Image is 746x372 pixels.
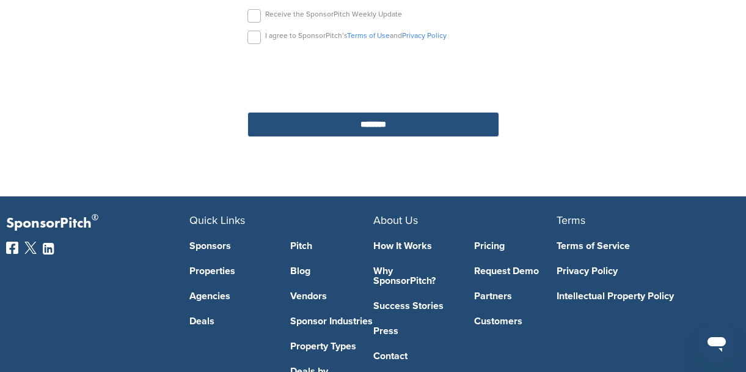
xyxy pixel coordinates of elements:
a: Why SponsorPitch? [373,266,456,286]
a: Properties [189,266,272,276]
a: Success Stories [373,301,456,311]
a: Terms of Use [347,31,390,40]
p: Receive the SponsorPitch Weekly Update [265,9,402,19]
a: Sponsor Industries [290,316,373,326]
a: Agencies [189,291,272,301]
a: Privacy Policy [557,266,722,276]
img: Twitter [24,242,37,254]
a: Press [373,326,456,336]
iframe: Button to launch messaging window [697,323,736,362]
a: How It Works [373,241,456,251]
a: Vendors [290,291,373,301]
a: Request Demo [474,266,557,276]
a: Terms of Service [557,241,722,251]
a: Privacy Policy [402,31,447,40]
a: Customers [474,316,557,326]
p: SponsorPitch [6,215,189,232]
a: Deals [189,316,272,326]
a: Intellectual Property Policy [557,291,722,301]
p: I agree to SponsorPitch’s and [265,31,447,40]
span: About Us [373,214,418,227]
a: Contact [373,351,456,361]
span: ® [92,210,98,225]
a: Blog [290,266,373,276]
a: Sponsors [189,241,272,251]
img: Facebook [6,242,18,254]
span: Terms [557,214,585,227]
a: Partners [474,291,557,301]
span: Quick Links [189,214,245,227]
iframe: reCAPTCHA [304,58,443,94]
a: Pricing [474,241,557,251]
a: Property Types [290,341,373,351]
a: Pitch [290,241,373,251]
